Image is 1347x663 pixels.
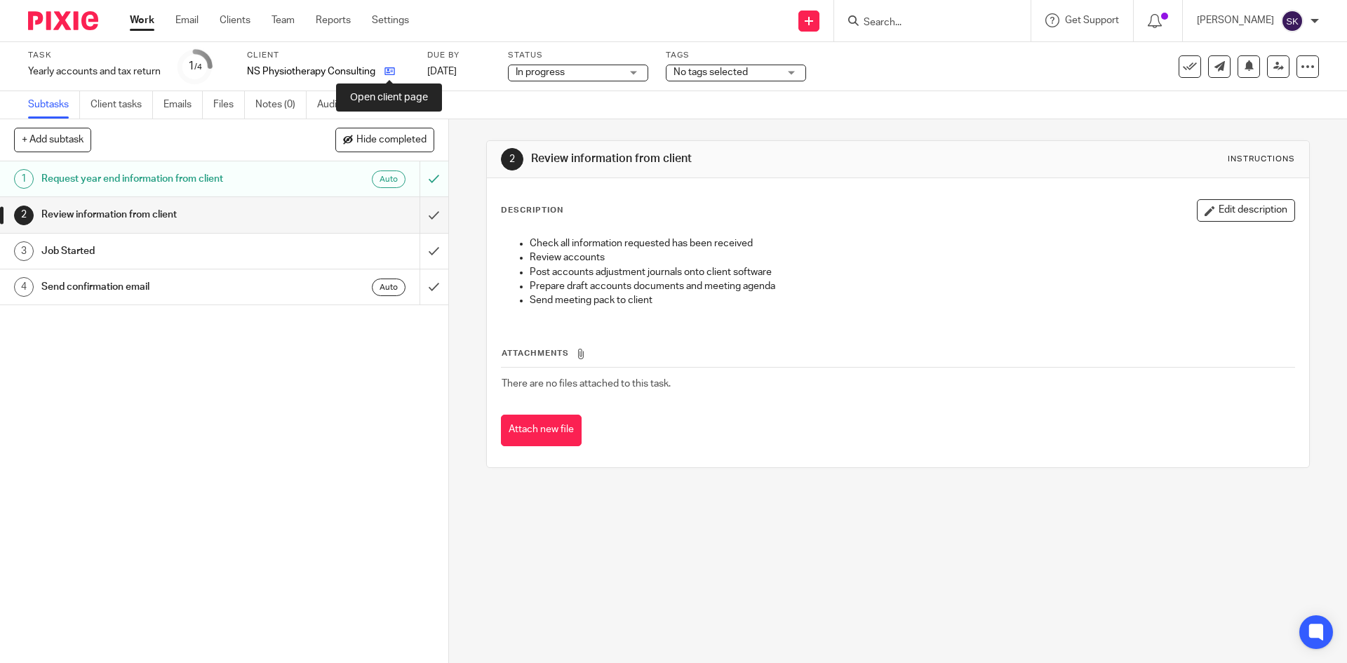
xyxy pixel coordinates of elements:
[508,50,648,61] label: Status
[531,152,928,166] h1: Review information from client
[530,236,1294,250] p: Check all information requested has been received
[316,13,351,27] a: Reports
[530,265,1294,279] p: Post accounts adjustment journals onto client software
[530,250,1294,264] p: Review accounts
[130,13,154,27] a: Work
[1228,154,1295,165] div: Instructions
[530,279,1294,293] p: Prepare draft accounts documents and meeting agenda
[247,65,377,79] p: NS Physiotherapy Consulting Ltd
[28,91,80,119] a: Subtasks
[14,241,34,261] div: 3
[14,169,34,189] div: 1
[427,50,490,61] label: Due by
[372,13,409,27] a: Settings
[1197,199,1295,222] button: Edit description
[501,148,523,170] div: 2
[175,13,199,27] a: Email
[28,11,98,30] img: Pixie
[14,206,34,225] div: 2
[28,50,161,61] label: Task
[1281,10,1304,32] img: svg%3E
[41,204,284,225] h1: Review information from client
[91,91,153,119] a: Client tasks
[28,65,161,79] div: Yearly accounts and tax return
[188,58,202,74] div: 1
[41,276,284,297] h1: Send confirmation email
[666,50,806,61] label: Tags
[335,128,434,152] button: Hide completed
[673,67,748,77] span: No tags selected
[372,170,406,188] div: Auto
[213,91,245,119] a: Files
[427,67,457,76] span: [DATE]
[502,379,671,389] span: There are no files attached to this task.
[194,63,202,71] small: /4
[501,415,582,446] button: Attach new file
[14,277,34,297] div: 4
[356,135,427,146] span: Hide completed
[220,13,250,27] a: Clients
[41,241,284,262] h1: Job Started
[516,67,565,77] span: In progress
[317,91,371,119] a: Audit logs
[255,91,307,119] a: Notes (0)
[372,279,406,296] div: Auto
[530,293,1294,307] p: Send meeting pack to client
[862,17,989,29] input: Search
[14,128,91,152] button: + Add subtask
[247,50,410,61] label: Client
[41,168,284,189] h1: Request year end information from client
[163,91,203,119] a: Emails
[272,13,295,27] a: Team
[1065,15,1119,25] span: Get Support
[502,349,569,357] span: Attachments
[1197,13,1274,27] p: [PERSON_NAME]
[501,205,563,216] p: Description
